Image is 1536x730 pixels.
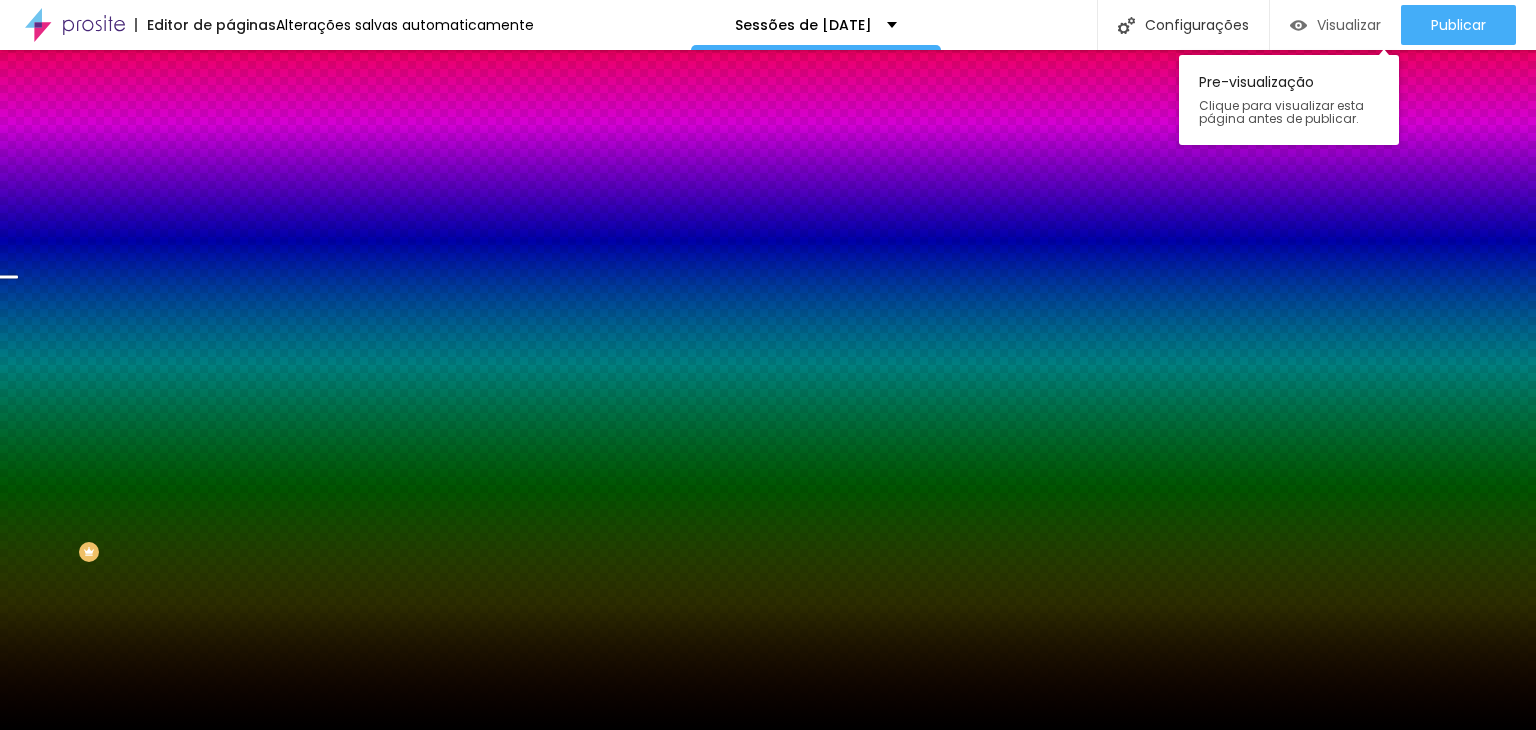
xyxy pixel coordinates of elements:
[1199,99,1379,125] span: Clique para visualizar esta página antes de publicar.
[135,18,276,32] div: Editor de páginas
[1431,17,1486,33] span: Publicar
[1401,5,1516,45] button: Publicar
[276,18,534,32] div: Alterações salvas automaticamente
[1179,55,1399,145] div: Pre-visualização
[1118,17,1135,34] img: Icone
[735,18,872,32] p: Sessões de [DATE]
[1317,17,1381,33] span: Visualizar
[1270,5,1401,45] button: Visualizar
[1290,17,1307,34] img: view-1.svg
